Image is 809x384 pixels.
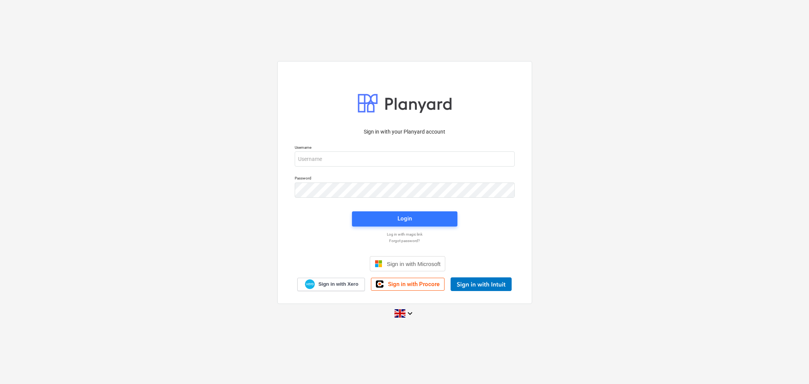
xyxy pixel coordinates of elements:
[305,279,315,290] img: Xero logo
[318,281,358,288] span: Sign in with Xero
[291,232,518,237] a: Log in with magic link
[297,278,365,291] a: Sign in with Xero
[397,214,412,223] div: Login
[295,145,515,151] p: Username
[295,176,515,182] p: Password
[388,281,440,288] span: Sign in with Procore
[387,261,441,267] span: Sign in with Microsoft
[405,309,415,318] i: keyboard_arrow_down
[352,211,457,227] button: Login
[295,151,515,167] input: Username
[371,278,445,291] a: Sign in with Procore
[295,128,515,136] p: Sign in with your Planyard account
[291,238,518,243] a: Forgot password?
[375,260,382,268] img: Microsoft logo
